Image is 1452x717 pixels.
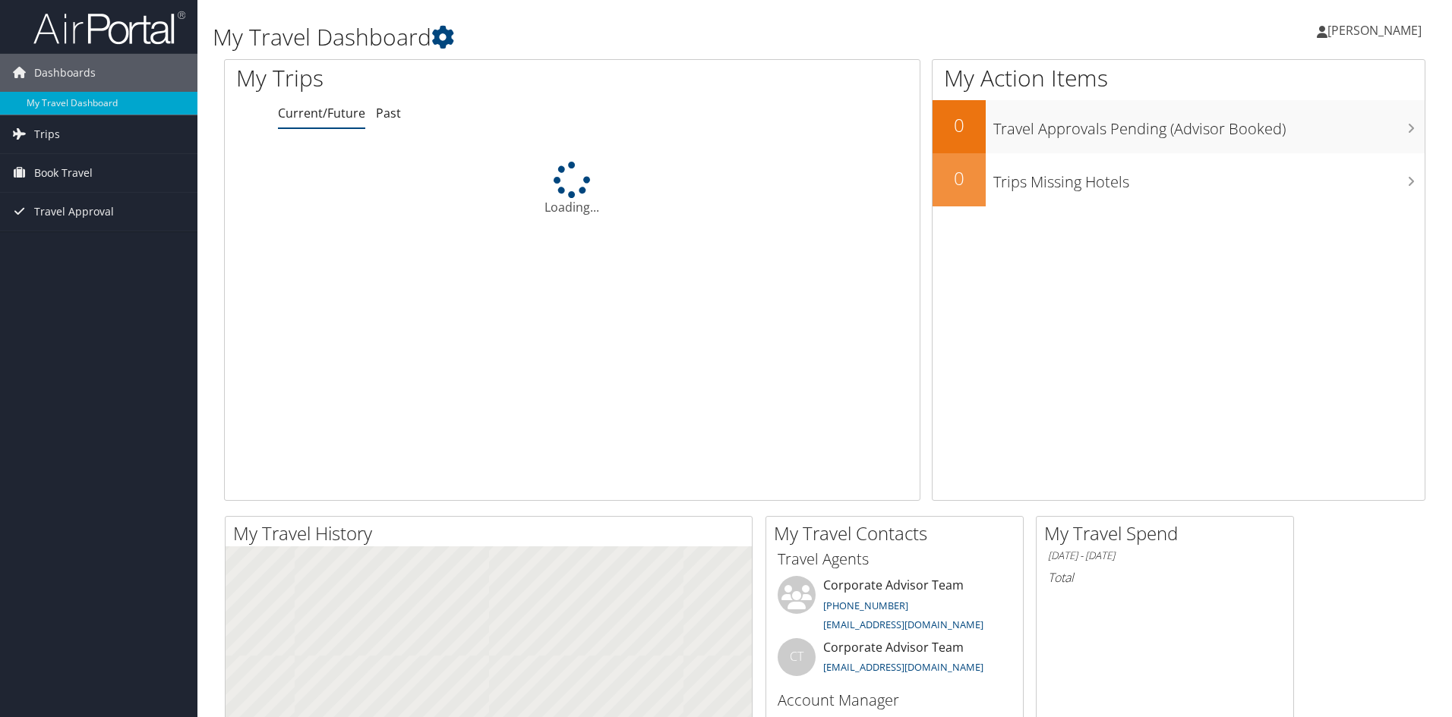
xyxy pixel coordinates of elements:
a: [EMAIL_ADDRESS][DOMAIN_NAME] [823,618,983,631]
h2: My Travel History [233,520,752,546]
h6: [DATE] - [DATE] [1048,549,1282,563]
h3: Trips Missing Hotels [993,164,1425,193]
span: Dashboards [34,54,96,92]
h1: My Trips [236,62,619,94]
h6: Total [1048,569,1282,586]
a: 0Trips Missing Hotels [933,153,1425,206]
img: airportal-logo.png [33,10,185,46]
div: CT [778,638,816,676]
span: Travel Approval [34,193,114,231]
h2: My Travel Spend [1044,520,1293,546]
span: Trips [34,115,60,153]
h3: Travel Approvals Pending (Advisor Booked) [993,111,1425,140]
li: Corporate Advisor Team [770,576,1019,638]
h3: Account Manager [778,690,1012,711]
a: Past [376,105,401,121]
a: [PHONE_NUMBER] [823,599,908,612]
h3: Travel Agents [778,549,1012,570]
span: Book Travel [34,154,93,192]
a: [PERSON_NAME] [1317,8,1437,53]
a: 0Travel Approvals Pending (Advisor Booked) [933,100,1425,153]
h2: 0 [933,165,986,191]
span: [PERSON_NAME] [1327,22,1422,39]
h1: My Action Items [933,62,1425,94]
a: [EMAIL_ADDRESS][DOMAIN_NAME] [823,660,983,674]
h2: 0 [933,112,986,138]
a: Current/Future [278,105,365,121]
li: Corporate Advisor Team [770,638,1019,687]
h2: My Travel Contacts [774,520,1023,546]
div: Loading... [225,162,920,216]
h1: My Travel Dashboard [213,21,1029,53]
